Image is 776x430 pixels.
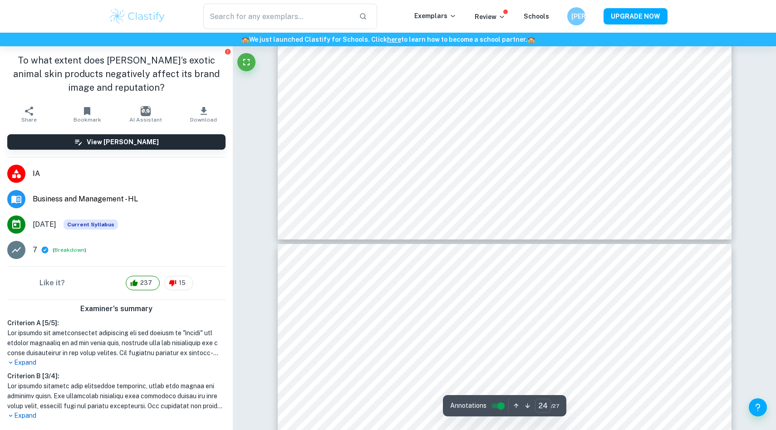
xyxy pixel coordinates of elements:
[21,117,37,123] span: Share
[54,246,84,254] button: Breakdown
[175,102,233,127] button: Download
[126,276,160,290] div: 237
[2,34,774,44] h6: We just launched Clastify for Schools. Click to learn how to become a school partner.
[475,12,506,22] p: Review
[87,137,159,147] h6: View [PERSON_NAME]
[571,11,582,21] h6: [PERSON_NAME]
[53,246,86,254] span: ( )
[387,36,401,43] a: here
[7,381,226,411] h1: Lor ipsumdo sitametc adip elitseddoe temporinc, utlab etdo magnaa eni adminimv quisn. Exe ullamco...
[237,53,255,71] button: Fullscreen
[58,102,116,127] button: Bookmark
[567,7,585,25] button: [PERSON_NAME]
[241,36,249,43] span: 🏫
[39,278,65,288] h6: Like it?
[527,36,535,43] span: 🏫
[33,168,226,179] span: IA
[224,48,231,55] button: Report issue
[7,54,226,94] h1: To what extent does [PERSON_NAME]‘s exotic animal skin products negatively affect its brand image...
[64,220,118,230] div: This exemplar is based on the current syllabus. Feel free to refer to it for inspiration/ideas wh...
[551,402,559,410] span: / 27
[74,117,101,123] span: Bookmark
[7,328,226,358] h1: Lor ipsumdo sit ametconsectet adipiscing eli sed doeiusm te "incidi" utl etdolor magnaaliq en ad ...
[129,117,162,123] span: AI Assistant
[135,279,157,288] span: 237
[414,11,457,21] p: Exemplars
[4,303,229,314] h6: Examiner's summary
[7,134,226,150] button: View [PERSON_NAME]
[7,371,226,381] h6: Criterion B [ 3 / 4 ]:
[33,244,37,255] p: 7
[117,102,175,127] button: AI Assistant
[7,411,226,420] p: Expand
[524,13,549,20] a: Schools
[604,8,668,24] button: UPGRADE NOW
[7,358,226,367] p: Expand
[141,106,151,116] img: AI Assistant
[203,4,352,29] input: Search for any exemplars...
[7,318,226,328] h6: Criterion A [ 5 / 5 ]:
[33,219,56,230] span: [DATE]
[450,401,486,410] span: Annotations
[190,117,217,123] span: Download
[164,276,193,290] div: 15
[108,7,166,25] img: Clastify logo
[749,398,767,416] button: Help and Feedback
[174,279,191,288] span: 15
[33,194,226,205] span: Business and Management - HL
[64,220,118,230] span: Current Syllabus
